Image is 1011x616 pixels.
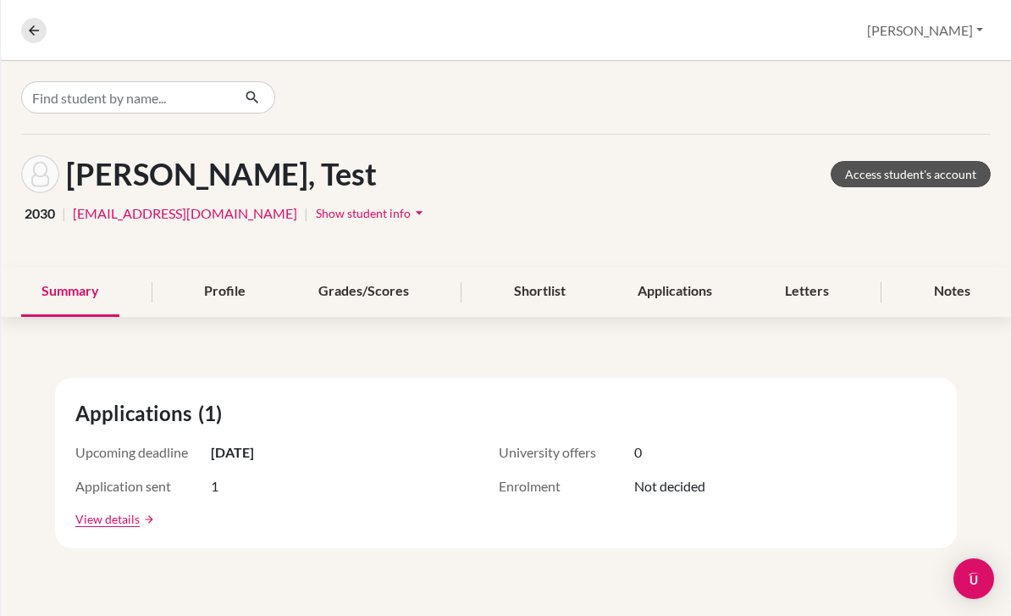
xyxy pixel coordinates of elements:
span: University offers [499,442,634,463]
a: arrow_forward [140,513,155,525]
div: Summary [21,267,119,317]
div: Shortlist [494,267,586,317]
span: Enrolment [499,476,634,497]
a: Access student's account [831,161,991,187]
span: | [62,203,66,224]
i: arrow_drop_down [411,204,428,221]
div: Applications [617,267,732,317]
img: Test Nandin's avatar [21,155,59,193]
div: Notes [914,267,991,317]
div: Profile [184,267,266,317]
span: Show student info [316,206,411,220]
a: View details [75,510,140,528]
span: 2030 [25,203,55,224]
span: Not decided [634,476,705,497]
a: [EMAIL_ADDRESS][DOMAIN_NAME] [73,203,297,224]
span: 1 [211,476,218,497]
span: (1) [198,398,229,429]
button: Show student infoarrow_drop_down [315,200,428,226]
span: Upcoming deadline [75,442,211,463]
h1: [PERSON_NAME], Test [66,156,377,192]
input: Find student by name... [21,81,231,114]
div: Grades/Scores [298,267,429,317]
span: | [304,203,308,224]
span: Applications [75,398,198,429]
div: Open Intercom Messenger [953,558,994,599]
div: Letters [765,267,849,317]
span: Application sent [75,476,211,497]
span: 0 [634,442,642,463]
button: [PERSON_NAME] [859,14,991,47]
span: [DATE] [211,442,254,463]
